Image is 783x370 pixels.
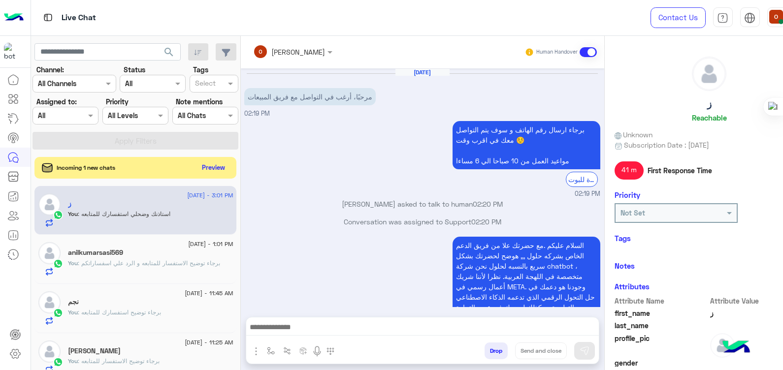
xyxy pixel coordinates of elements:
[580,346,589,356] img: send message
[244,110,270,117] span: 02:19 PM
[648,165,712,176] span: First Response Time
[187,191,233,200] span: [DATE] - 3:01 PM
[78,210,170,217] span: استاذنك وضحلي استفسارك للمتابعه
[456,241,595,342] span: السلام عليكم .مع حضرتك علا من فريق الدعم الخاص بشركه حلول ,,, هوضح لحضرتك بشكل سريع بالنسبه لحلول...
[68,298,79,306] h5: نجم
[615,358,709,368] span: gender
[38,193,61,216] img: defaultAdmin.png
[769,10,783,24] img: userImage
[163,46,175,58] span: search
[575,189,600,199] span: 02:19 PM
[615,308,709,318] span: first_name
[717,12,728,24] img: tab
[615,261,635,270] h6: Notes
[36,96,77,107] label: Assigned to:
[299,347,307,355] img: create order
[244,199,600,209] p: [PERSON_NAME] asked to talk to human
[4,43,22,61] img: 114004088273201
[651,7,706,28] a: Contact Us
[744,12,755,24] img: tab
[279,342,295,359] button: Trigger scenario
[185,289,233,298] span: [DATE] - 11:45 AM
[197,160,229,175] button: Preview
[4,7,24,28] img: Logo
[566,172,598,187] div: العودة للبوت
[453,121,600,169] p: 27/8/2025, 2:19 PM
[68,308,78,316] span: You
[453,237,600,347] p: 27/8/2025, 3:01 PM
[62,11,96,25] p: Live Chat
[185,338,233,347] span: [DATE] - 11:25 AM
[713,7,733,28] a: tab
[78,259,220,267] span: برجاء توضيح الاستفسار للمتابعه و الرد علي اسفساراتكم
[38,340,61,363] img: defaultAdmin.png
[244,88,376,105] p: 27/8/2025, 2:19 PM
[53,308,63,318] img: WhatsApp
[485,342,508,359] button: Drop
[262,342,279,359] button: select flow
[68,347,121,355] h5: ابو هيوس
[33,132,238,150] button: Apply Filters
[36,64,64,75] label: Channel:
[692,57,726,91] img: defaultAdmin.png
[473,200,503,208] span: 02:20 PM
[157,43,181,64] button: search
[188,240,233,248] span: [DATE] - 1:01 PM
[68,357,78,365] span: You
[471,217,501,226] span: 02:20 PM
[68,200,71,208] h5: ز
[615,320,709,331] span: last_name
[68,248,123,257] h5: anilkumarsasi569
[53,210,63,220] img: WhatsApp
[395,69,450,76] h6: [DATE]
[124,64,145,75] label: Status
[244,216,600,227] p: Conversation was assigned to Support
[42,11,54,24] img: tab
[719,331,753,365] img: hulul-logo.png
[57,163,115,172] span: Incoming 1 new chats
[38,242,61,264] img: defaultAdmin.png
[624,140,709,150] span: Subscription Date : [DATE]
[615,161,644,179] span: 41 m
[295,342,311,359] button: create order
[710,333,735,358] img: defaultAdmin.png
[78,357,160,365] span: برجاء توضيح الاستفسار للمتابعه
[311,345,323,357] img: send voice note
[78,308,161,316] span: برجاء توضيح استفسارك للمتابعه
[68,210,78,217] span: You
[515,342,567,359] button: Send and close
[283,347,291,355] img: Trigger scenario
[615,296,709,306] span: Attribute Name
[176,96,223,107] label: Note mentions
[707,98,712,110] h5: ز
[615,333,709,356] span: profile_pic
[106,96,129,107] label: Priority
[68,259,78,267] span: You
[615,129,653,140] span: Unknown
[194,78,216,91] div: Select
[250,345,262,357] img: send attachment
[615,190,640,199] h6: Priority
[193,64,208,75] label: Tags
[615,282,650,291] h6: Attributes
[38,291,61,313] img: defaultAdmin.png
[53,259,63,269] img: WhatsApp
[692,113,727,122] h6: Reachable
[267,347,275,355] img: select flow
[536,48,578,56] small: Human Handover
[53,357,63,367] img: WhatsApp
